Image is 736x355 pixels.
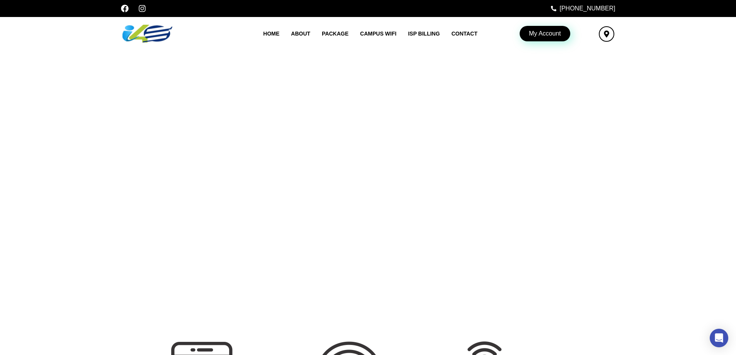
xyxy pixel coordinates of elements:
[402,25,445,42] a: ISP Billing
[520,26,570,41] a: My Account
[257,25,285,42] a: Home
[558,4,615,13] span: [PHONE_NUMBER]
[285,25,316,42] a: About
[121,25,173,42] img: internet-for-education
[372,4,615,13] a: [PHONE_NUMBER]
[354,25,402,42] a: Campus WiFi
[529,31,561,37] span: My Account
[710,329,728,347] div: Open Intercom Messenger
[316,25,354,42] a: Package
[445,25,483,42] a: Contact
